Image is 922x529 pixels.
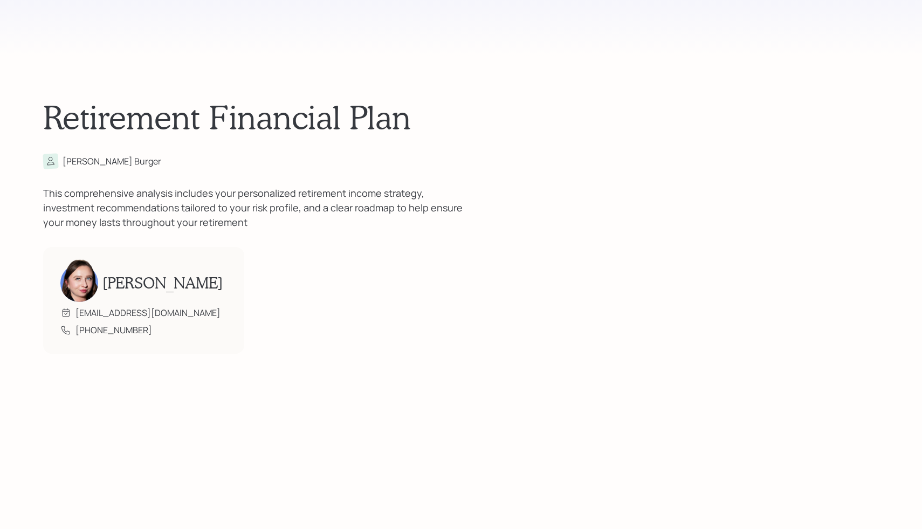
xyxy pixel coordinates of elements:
div: [PERSON_NAME] Burger [63,155,161,168]
img: aleksandra-headshot.png [60,259,98,302]
div: [EMAIL_ADDRESS][DOMAIN_NAME] [75,306,221,319]
h2: [PERSON_NAME] [102,274,223,292]
div: This comprehensive analysis includes your personalized retirement income strategy, investment rec... [43,186,474,230]
h1: Retirement Financial Plan [43,98,879,136]
div: [PHONE_NUMBER] [75,324,152,336]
